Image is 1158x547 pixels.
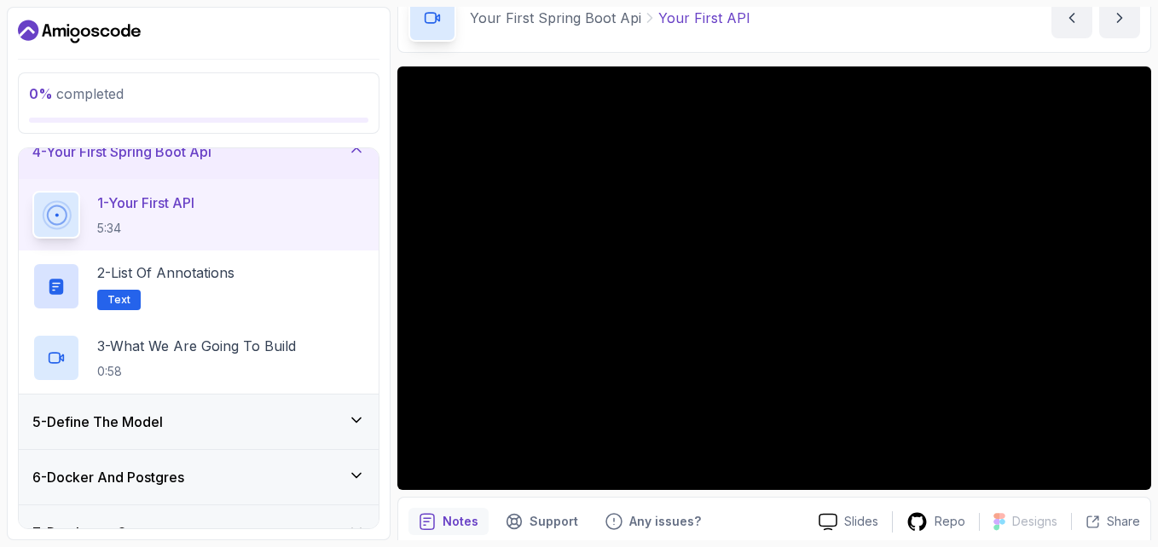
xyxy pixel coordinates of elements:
[1071,513,1140,530] button: Share
[629,513,701,530] p: Any issues?
[844,513,878,530] p: Slides
[443,513,478,530] p: Notes
[397,66,1151,490] iframe: 1 - Your First API
[32,262,365,310] button: 2-List of AnnotationsText
[19,124,379,179] button: 4-Your First Spring Boot Api
[935,513,965,530] p: Repo
[530,513,578,530] p: Support
[32,141,211,162] h3: 4 - Your First Spring Boot Api
[29,85,124,102] span: completed
[495,508,588,535] button: Support button
[18,18,141,45] a: Dashboard
[470,8,641,28] p: Your First Spring Boot Api
[32,412,163,432] h3: 5 - Define The Model
[19,450,379,504] button: 6-Docker And Postgres
[19,394,379,449] button: 5-Define The Model
[29,85,53,102] span: 0 %
[1107,513,1140,530] p: Share
[97,363,296,380] p: 0:58
[97,262,234,283] p: 2 - List of Annotations
[97,220,194,237] p: 5:34
[408,508,489,535] button: notes button
[32,467,184,487] h3: 6 - Docker And Postgres
[32,522,155,543] h3: 7 - Databases Setup
[893,511,979,533] a: Repo
[32,334,365,382] button: 3-What We Are Going To Build0:58
[32,191,365,239] button: 1-Your First API5:34
[658,8,750,28] p: Your First API
[97,193,194,213] p: 1 - Your First API
[1012,513,1057,530] p: Designs
[107,293,130,307] span: Text
[805,513,892,531] a: Slides
[595,508,711,535] button: Feedback button
[97,336,296,356] p: 3 - What We Are Going To Build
